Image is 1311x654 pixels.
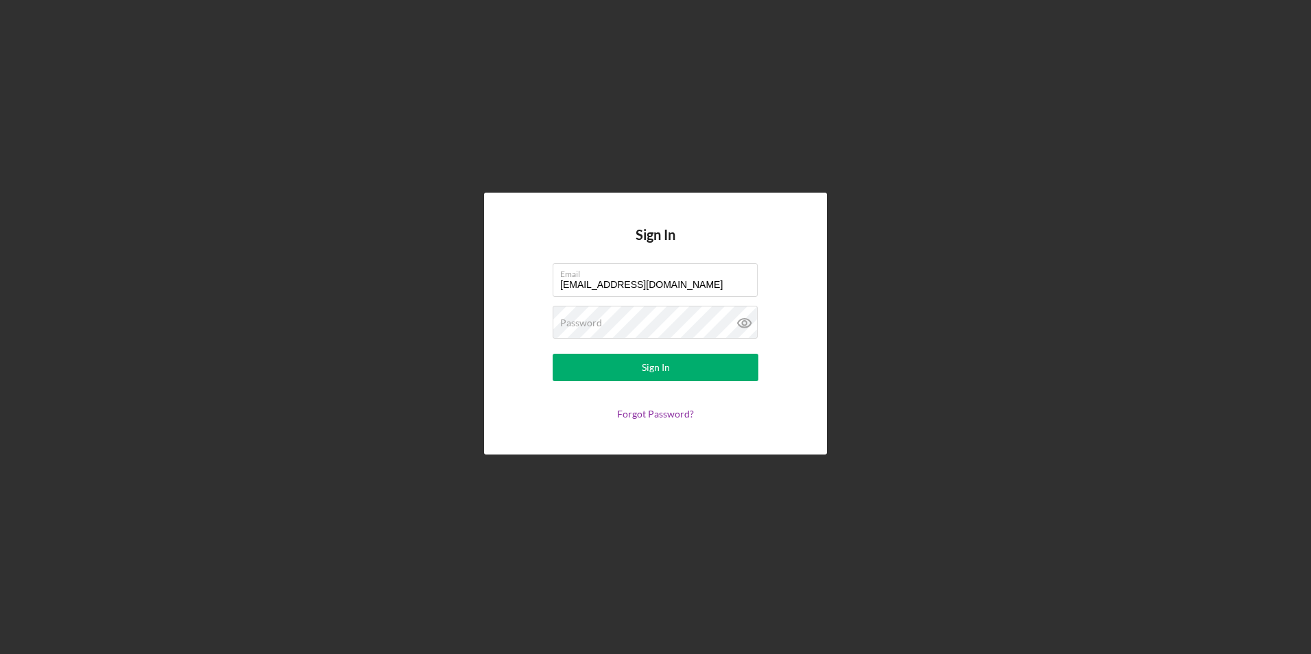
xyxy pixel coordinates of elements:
[560,264,758,279] label: Email
[560,317,602,328] label: Password
[642,354,670,381] div: Sign In
[553,354,758,381] button: Sign In
[636,227,675,263] h4: Sign In
[617,408,694,420] a: Forgot Password?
